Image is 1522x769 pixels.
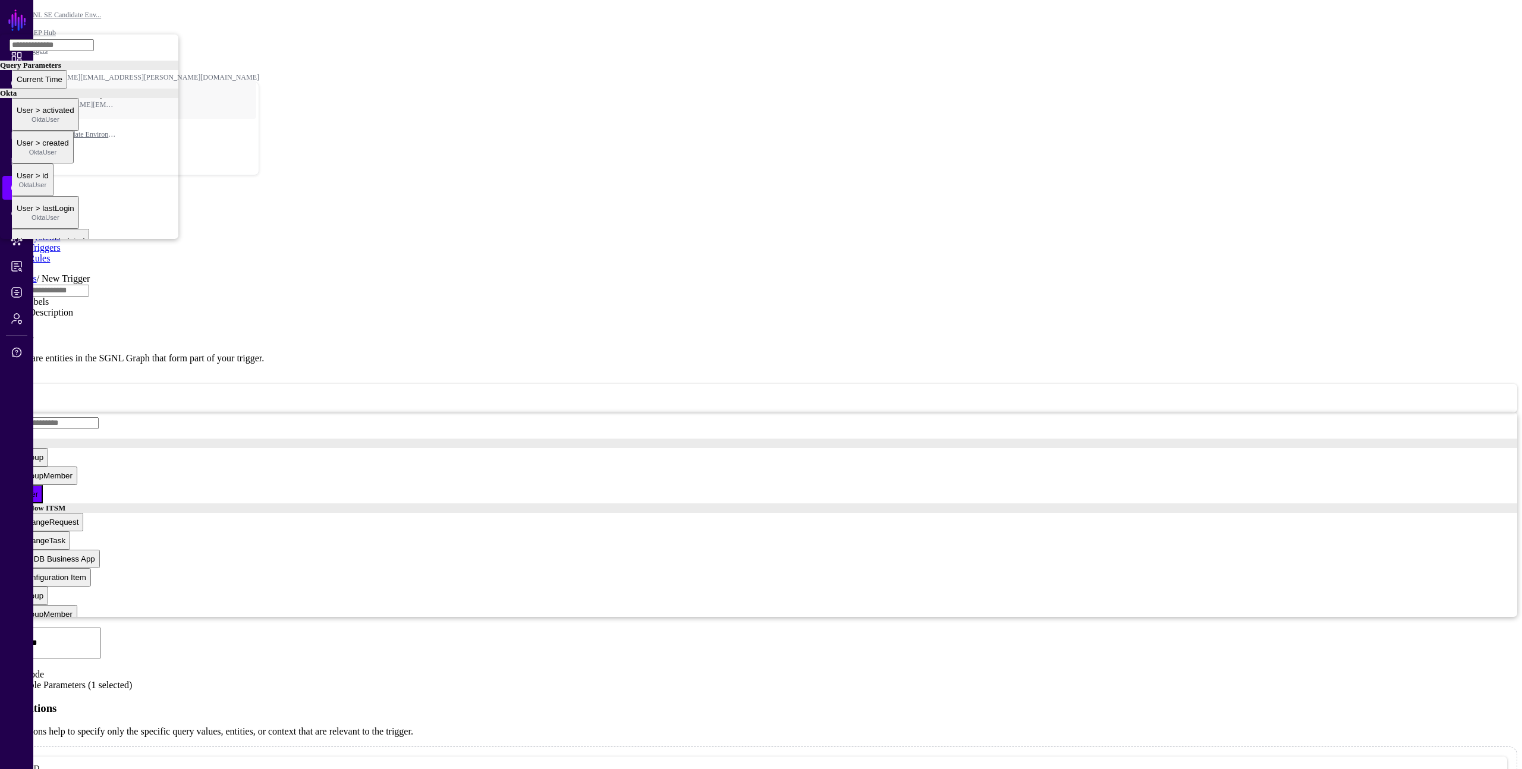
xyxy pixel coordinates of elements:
[5,439,1517,448] div: Okta
[29,242,61,253] a: Triggers
[5,273,1517,284] div: / New Trigger
[12,163,54,196] button: User > idOktaUser
[29,232,60,242] a: Systems
[11,346,23,358] span: Support
[24,55,1498,64] div: /
[2,307,31,330] a: Admin
[21,573,86,582] span: Configuration Item
[11,234,23,246] span: Data Lens
[12,98,79,131] button: User > activatedOktaUser
[5,329,1517,342] h3: Nodes
[21,518,78,527] span: ChangeRequest
[5,307,73,317] a: Show Description
[21,610,73,619] span: GroupMember
[11,313,23,324] span: Admin
[2,254,31,278] a: Access Reporting
[5,503,1517,513] div: ServiceNow ITSM
[2,228,31,252] a: Data Lens
[17,135,69,159] span: User > created
[17,149,69,156] span: OktaUser
[12,196,79,229] button: User > lastLoginOktaUser
[17,531,70,550] button: ChangeTask
[12,229,89,261] button: User > lastUpdatedOktaUser
[17,605,77,623] button: GroupMember
[12,131,74,163] button: User > createdOktaUser
[7,7,27,33] a: SGNL
[17,467,77,485] button: GroupMember
[21,554,95,563] span: CMDB Business App
[17,550,100,568] button: CMDB Business App
[17,116,74,123] span: OktaUser
[2,281,31,304] a: Logs
[5,193,1517,209] h2: CAEP Hub
[17,168,49,191] span: User > id
[21,536,65,545] span: ChangeTask
[5,702,1517,715] h3: Conditions
[5,680,132,690] a: Available Parameters (1 selected)
[17,513,83,531] button: ChangeRequest
[24,29,56,37] a: CAEP Hub
[24,37,1498,46] div: /
[11,260,23,272] span: Access Reporting
[11,286,23,298] span: Logs
[17,234,84,257] span: User > lastUpdated
[17,568,91,587] button: Configuration Item
[21,471,73,480] span: GroupMember
[5,353,1517,364] p: Nodes are entities in the SGNL Graph that form part of your trigger.
[12,389,1510,396] span: Okta
[12,70,67,89] button: Current Time
[17,214,74,221] span: OktaUser
[17,103,74,126] span: User > activated
[24,11,101,19] a: SGNL SE Candidate Env...
[17,201,74,224] span: User > lastLogin
[29,253,50,263] a: Rules
[5,726,1517,737] p: Conditions help to specify only the specific query values, entities, or context that are relevant...
[17,75,62,84] span: Current Time
[24,20,1498,29] div: /
[17,181,49,188] span: OktaUser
